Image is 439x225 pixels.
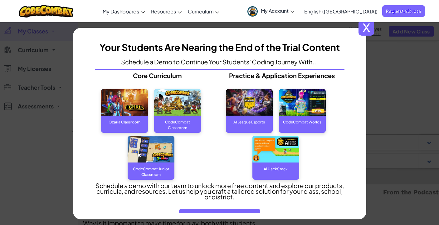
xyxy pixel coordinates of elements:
img: CodeCombat logo [19,5,73,17]
span: English ([GEOGRAPHIC_DATA]) [304,8,378,15]
h3: Your Students Are Nearing the End of the Trial Content [100,40,340,54]
a: Curriculum [185,3,222,20]
img: CodeCombat [154,89,201,116]
span: Resources [151,8,176,15]
div: CodeCombat Worlds [279,116,326,128]
p: Schedule a Demo to Continue Your Students’ Coding Journey With... [121,59,318,65]
img: AI Hackstack [252,136,299,162]
img: AI League [226,89,273,116]
a: My Dashboards [100,3,148,20]
div: CodeCombat Classroom [154,116,201,128]
img: CodeCombat World [279,89,326,116]
img: CodeCombat Junior [128,136,174,162]
span: x [359,20,374,36]
p: Practice & Application Experiences [220,73,344,78]
span: My Account [261,7,294,14]
div: AI HackStack [252,162,299,175]
a: Resources [148,3,185,20]
a: My Account [244,1,297,21]
img: Ozaria [101,89,148,116]
p: Schedule a demo with our team to unlock more free content and explore our products, curricula, ​a... [95,183,344,200]
a: Request a Quote [382,5,425,17]
img: avatar [247,6,258,17]
span: My Dashboards [103,8,139,15]
button: Request a Demo [179,209,260,224]
a: English ([GEOGRAPHIC_DATA]) [301,3,381,20]
span: Curriculum [188,8,214,15]
p: Core Curriculum [95,73,220,78]
div: Ozaria Classroom [101,116,148,128]
div: CodeCombat Junior Classroom [128,162,174,175]
div: AI League Esports [226,116,273,128]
